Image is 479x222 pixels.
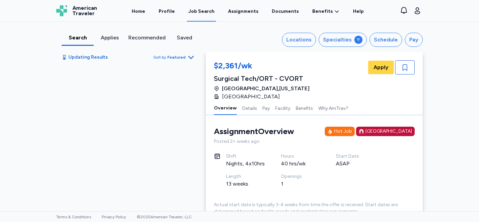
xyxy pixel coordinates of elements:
img: Logo [56,5,67,16]
div: ASAP [336,160,375,168]
div: Hot Job [334,128,352,135]
div: 13 weeks [226,180,265,188]
span: Benefits [312,8,333,15]
div: Openings [281,173,320,180]
div: Length [226,173,265,180]
div: Posted 2+ weeks ago [214,138,415,145]
button: Benefits [296,101,313,115]
button: Apply [368,61,394,74]
span: American Traveler [72,5,97,16]
button: Facility [275,101,290,115]
div: Schedule [374,36,398,44]
button: Locations [282,33,316,47]
button: Overview [214,101,237,115]
div: $2,361/wk [214,60,310,72]
button: Why AmTrav? [318,101,348,115]
div: 1 [281,180,320,188]
button: Schedule [370,33,402,47]
div: Applies [96,34,123,42]
div: Saved [171,34,198,42]
div: Shift [226,153,265,160]
span: [GEOGRAPHIC_DATA] [222,93,280,101]
button: Specialties [319,33,367,47]
div: Nights, 4x10hrs [226,160,265,168]
button: Pay [405,33,423,47]
button: Pay [262,101,270,115]
div: 40 hrs/wk [281,160,320,168]
span: Updating Results [68,54,108,61]
span: Sort by [153,55,166,60]
div: [GEOGRAPHIC_DATA] [365,128,412,135]
a: Job Search [187,1,216,22]
a: Terms & Conditions [56,215,91,219]
div: Search [64,34,91,42]
span: Featured [167,55,186,60]
a: Privacy Policy [102,215,126,219]
div: Actual start date is typically 3-4 weeks from time the offer is received. Start dates are determi... [214,201,415,215]
div: Specialties [323,36,352,44]
div: Hours [281,153,320,160]
a: Benefits [312,8,340,15]
div: Start Date [336,153,375,160]
div: Surgical Tech/ORT - CVORT [214,74,310,83]
div: Pay [409,36,418,44]
div: Recommended [128,34,166,42]
div: Locations [286,36,312,44]
div: Job Search [188,8,215,15]
span: © 2025 American Traveler, LLC [137,215,192,219]
div: Assignment Overview [214,126,294,137]
span: [GEOGRAPHIC_DATA] , [US_STATE] [222,85,310,93]
button: Details [242,101,257,115]
span: Apply [374,63,388,71]
button: Sort byFeatured [153,53,195,61]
